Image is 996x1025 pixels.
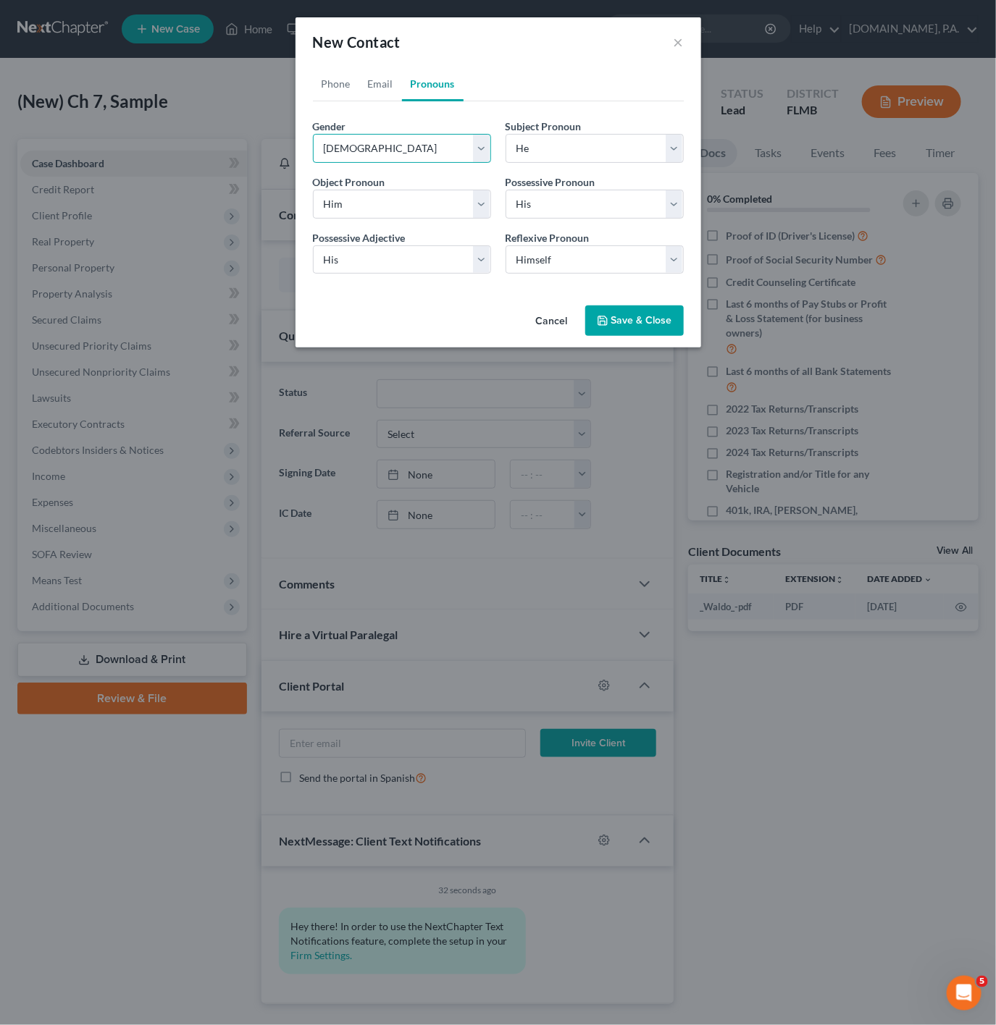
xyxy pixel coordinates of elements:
a: Email [359,67,402,101]
a: Phone [313,67,359,101]
iframe: Intercom live chat [947,976,982,1011]
span: Reflexive Pronoun [506,232,590,244]
button: × [674,33,684,51]
a: Pronouns [402,67,464,101]
span: 5 [976,976,988,987]
span: Gender [313,120,346,132]
span: Possessive Adjective [313,232,406,244]
button: Save & Close [585,305,684,336]
span: Possessive Pronoun [506,176,595,188]
span: New Contact [313,33,401,51]
button: Cancel [524,307,579,336]
span: Object Pronoun [313,176,385,188]
span: Subject Pronoun [506,120,582,132]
